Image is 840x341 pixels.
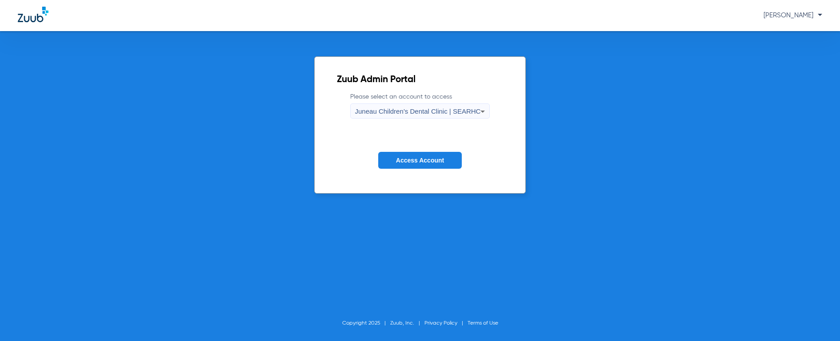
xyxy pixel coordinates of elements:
iframe: Chat Widget [796,298,840,341]
li: Zuub, Inc. [390,319,424,328]
span: [PERSON_NAME] [764,12,822,19]
a: Privacy Policy [424,321,457,326]
span: Access Account [396,157,444,164]
a: Terms of Use [468,321,498,326]
h2: Zuub Admin Portal [337,75,504,84]
li: Copyright 2025 [342,319,390,328]
label: Please select an account to access [350,92,490,119]
img: Zuub Logo [18,7,48,22]
button: Access Account [378,152,462,169]
span: Juneau Children’s Dental Clinic | SEARHC [355,107,481,115]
